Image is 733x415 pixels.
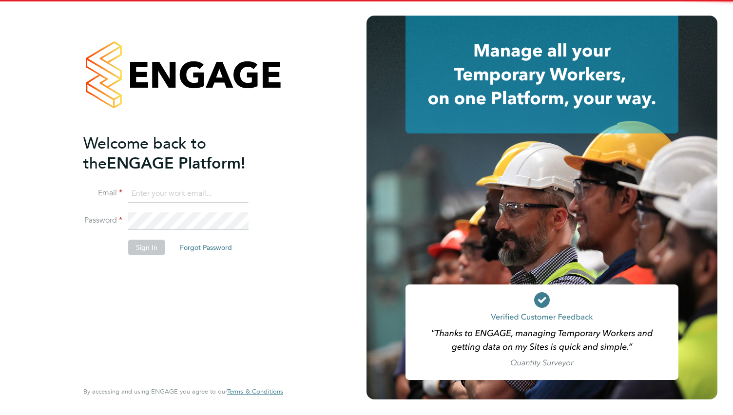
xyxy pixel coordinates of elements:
span: Welcome back to the [83,134,206,173]
span: By accessing and using ENGAGE you agree to our [83,387,283,396]
input: Enter your work email... [128,185,249,203]
a: Terms & Conditions [227,388,283,396]
h2: ENGAGE Platform! [83,133,273,173]
button: Sign In [128,240,165,255]
span: Terms & Conditions [227,387,283,396]
label: Email [83,188,122,198]
label: Password [83,215,122,226]
button: Forgot Password [172,240,240,255]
